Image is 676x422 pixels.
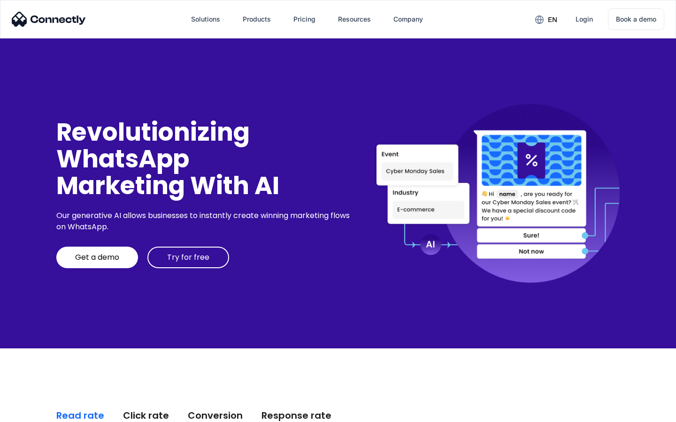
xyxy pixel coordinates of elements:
div: Get a demo [75,253,119,262]
a: Login [568,8,600,30]
div: Company [393,13,423,26]
a: Get a demo [56,247,138,268]
img: Connectly Logo [12,12,86,27]
div: Login [576,13,593,26]
div: en [548,13,557,26]
div: Conversion [188,409,243,422]
div: Response rate [261,409,331,422]
ul: Language list [19,406,56,419]
div: Products [243,13,271,26]
a: Try for free [147,247,229,268]
div: Solutions [191,13,220,26]
div: Our generative AI allows businesses to instantly create winning marketing flows on WhatsApp. [56,210,353,233]
div: Pricing [293,13,315,26]
a: Book a demo [608,8,664,30]
a: Pricing [286,8,323,30]
div: Resources [338,13,371,26]
div: Try for free [167,253,209,262]
div: Click rate [123,409,169,422]
div: Revolutionizing WhatsApp Marketing With AI [56,119,353,199]
aside: Language selected: English [9,406,56,419]
div: Read rate [56,409,104,422]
